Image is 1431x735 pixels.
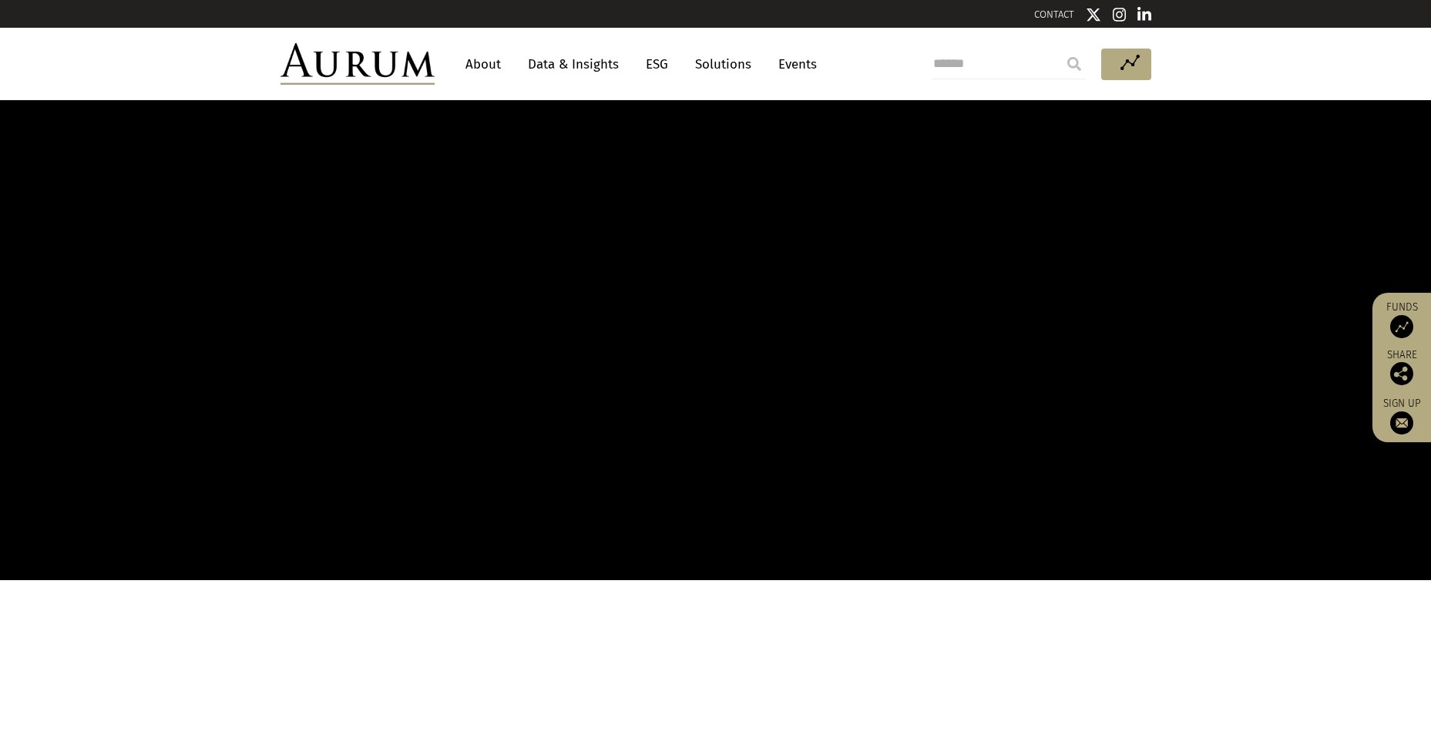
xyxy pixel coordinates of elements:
a: Funds [1380,300,1423,338]
a: CONTACT [1034,8,1074,20]
img: Sign up to our newsletter [1390,411,1413,435]
a: Sign up [1380,397,1423,435]
img: Instagram icon [1113,7,1127,22]
input: Submit [1059,49,1090,79]
a: ESG [638,50,676,79]
img: Twitter icon [1086,7,1101,22]
a: About [458,50,509,79]
a: Solutions [687,50,759,79]
img: Share this post [1390,362,1413,385]
img: Aurum [280,43,435,85]
a: Events [771,50,817,79]
img: Access Funds [1390,315,1413,338]
img: Linkedin icon [1137,7,1151,22]
div: Share [1380,350,1423,385]
a: Data & Insights [520,50,626,79]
